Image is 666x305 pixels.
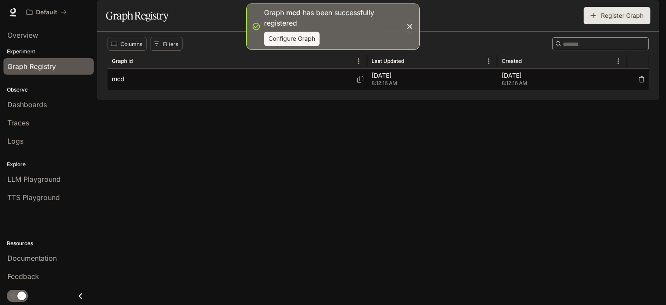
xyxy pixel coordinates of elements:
[134,55,147,68] button: Sort
[353,72,367,86] button: Copy Graph Id
[372,71,493,80] p: [DATE]
[352,55,365,68] button: Menu
[482,55,495,68] button: Menu
[372,58,404,64] div: Last Updated
[552,37,649,50] div: Search
[372,79,493,88] span: 8:12:16 AM
[36,9,57,16] p: Default
[612,55,625,68] button: Menu
[502,71,623,80] p: [DATE]
[150,37,183,51] button: Show filters
[112,58,133,64] div: Graph Id
[584,7,650,24] button: Register Graph
[106,7,168,24] h1: Graph Registry
[502,79,623,88] span: 8:12:16 AM
[502,58,522,64] div: Created
[108,37,147,51] button: Select columns
[112,75,124,83] p: mcd
[23,3,71,21] button: All workspaces
[522,55,535,68] button: Sort
[286,8,300,17] p: mcd
[264,32,320,46] button: Configure Graph
[264,7,402,28] p: Graph has been successfully registered
[405,55,418,68] button: Sort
